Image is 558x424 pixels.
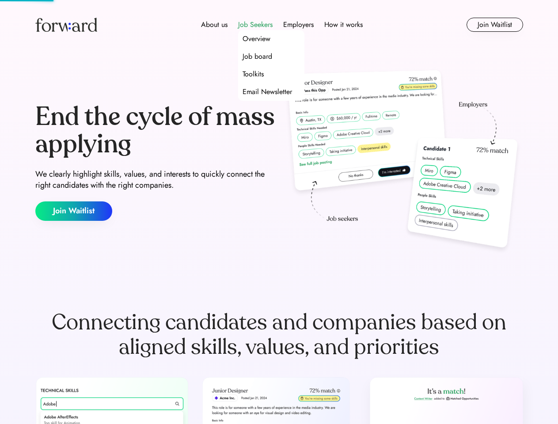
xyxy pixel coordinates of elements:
[35,103,276,158] div: End the cycle of mass applying
[35,310,523,360] div: Connecting candidates and companies based on aligned skills, values, and priorities
[201,19,228,30] div: About us
[243,69,264,79] div: Toolkits
[35,18,97,32] img: Forward logo
[35,169,276,191] div: We clearly highlight skills, values, and interests to quickly connect the right candidates with t...
[243,51,272,62] div: Job board
[283,19,314,30] div: Employers
[35,201,112,221] button: Join Waitlist
[238,19,273,30] div: Job Seekers
[467,18,523,32] button: Join Waitlist
[243,34,270,44] div: Overview
[324,19,363,30] div: How it works
[283,67,523,257] img: hero-image.png
[243,87,292,97] div: Email Newsletter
